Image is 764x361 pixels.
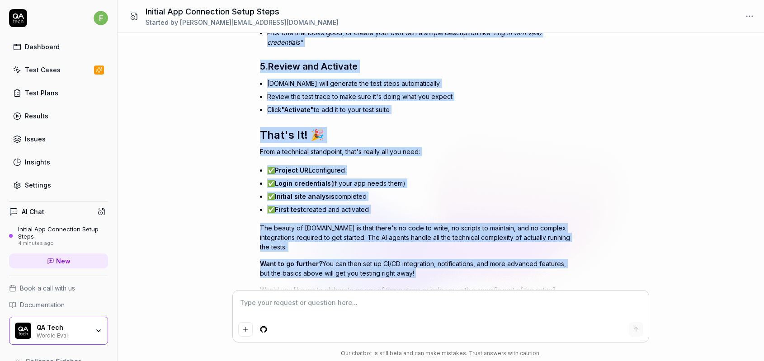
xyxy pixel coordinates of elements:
a: Initial App Connection Setup Steps4 minutes ago [9,225,108,246]
div: Results [25,111,48,121]
span: Book a call with us [20,283,75,293]
img: QA Tech Logo [15,323,31,339]
p: From a technical standpoint, that's really all you need: [260,147,576,156]
li: ✅ created and activated [267,203,576,216]
a: Insights [9,153,108,171]
div: 4 minutes ago [18,240,108,247]
span: f [94,11,108,25]
div: Insights [25,157,50,167]
div: QA Tech [37,323,89,332]
h3: 5. [260,60,576,73]
div: Wordle Eval [37,331,89,338]
div: Initial App Connection Setup Steps [18,225,108,240]
div: Issues [25,134,46,144]
span: Review and Activate [268,61,358,72]
div: Our chatbot is still beta and can make mistakes. Trust answers with caution. [233,349,649,357]
span: Want to go further? [260,260,322,267]
li: [DOMAIN_NAME] will generate the test steps automatically [267,77,576,90]
li: ✅ (if your app needs them) [267,177,576,190]
a: Test Cases [9,61,108,79]
div: Test Plans [25,88,58,98]
span: Documentation [20,300,65,309]
button: QA Tech LogoQA TechWordle Eval [9,317,108,345]
li: ✅ completed [267,190,576,203]
button: Add attachment [238,322,253,337]
span: Login credentials [275,179,331,187]
li: Review the test trace to make sure it's doing what you expect [267,90,576,103]
a: Settings [9,176,108,194]
li: ✅ configured [267,164,576,177]
div: Dashboard [25,42,60,52]
div: Settings [25,180,51,190]
a: Results [9,107,108,125]
li: Pick one that looks good, or create your own with a simple description like [267,26,576,49]
li: Click to add it to your test suite [267,103,576,116]
span: New [56,256,71,266]
p: You can then set up CI/CD integration, notifications, and more advanced features, but the basics ... [260,259,576,278]
a: Book a call with us [9,283,108,293]
div: Test Cases [25,65,61,75]
h4: AI Chat [22,207,44,216]
p: Would you like me to elaborate on any of these steps or help you with a specific part of the setup? [260,285,576,295]
span: Project URL [275,166,312,174]
div: Started by [146,18,339,27]
a: Documentation [9,300,108,309]
a: Issues [9,130,108,148]
h1: Initial App Connection Setup Steps [146,5,339,18]
button: f [94,9,108,27]
h2: That's It! 🎉 [260,127,576,143]
span: "Activate" [282,106,314,113]
a: Test Plans [9,84,108,102]
span: Initial site analysis [275,192,335,200]
a: Dashboard [9,38,108,56]
p: The beauty of [DOMAIN_NAME] is that there's no code to write, no scripts to maintain, and no comp... [260,223,576,252]
span: First test [275,206,303,213]
a: New [9,253,108,268]
span: [PERSON_NAME][EMAIL_ADDRESS][DOMAIN_NAME] [180,19,339,26]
